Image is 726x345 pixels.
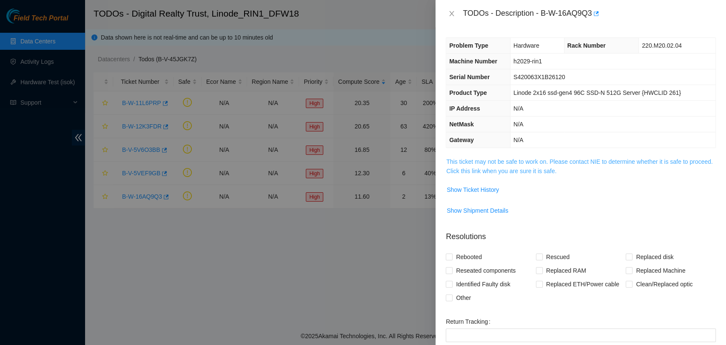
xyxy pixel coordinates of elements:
span: Machine Number [449,58,497,65]
button: Show Shipment Details [446,204,509,217]
div: TODOs - Description - B-W-16AQ9Q3 [463,7,716,20]
span: N/A [513,105,523,112]
span: Other [453,291,474,305]
span: 220.M20.02.04 [642,42,681,49]
label: Return Tracking [446,315,494,328]
span: Replaced ETH/Power cable [543,277,623,291]
span: Rebooted [453,250,485,264]
input: Return Tracking [446,328,716,342]
span: NetMask [449,121,474,128]
button: Show Ticket History [446,183,499,197]
span: N/A [513,137,523,143]
span: close [448,10,455,17]
span: IP Address [449,105,480,112]
a: This ticket may not be safe to work on. Please contact NIE to determine whether it is safe to pro... [446,158,712,174]
span: Show Shipment Details [447,206,508,215]
button: Close [446,10,458,18]
span: Product Type [449,89,487,96]
span: Replaced disk [632,250,677,264]
span: Linode 2x16 ssd-gen4 96C SSD-N 512G Server {HWCLID 261} [513,89,681,96]
span: h2029-rin1 [513,58,542,65]
span: Serial Number [449,74,490,80]
span: Rescued [543,250,573,264]
span: Replaced RAM [543,264,589,277]
span: Rack Number [567,42,606,49]
p: Resolutions [446,224,716,242]
span: Clean/Replaced optic [632,277,696,291]
span: Replaced Machine [632,264,689,277]
span: Reseated components [453,264,519,277]
span: Problem Type [449,42,488,49]
span: S420063X1B26120 [513,74,565,80]
span: N/A [513,121,523,128]
span: Identified Faulty disk [453,277,514,291]
span: Gateway [449,137,474,143]
span: Hardware [513,42,539,49]
span: Show Ticket History [447,185,499,194]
